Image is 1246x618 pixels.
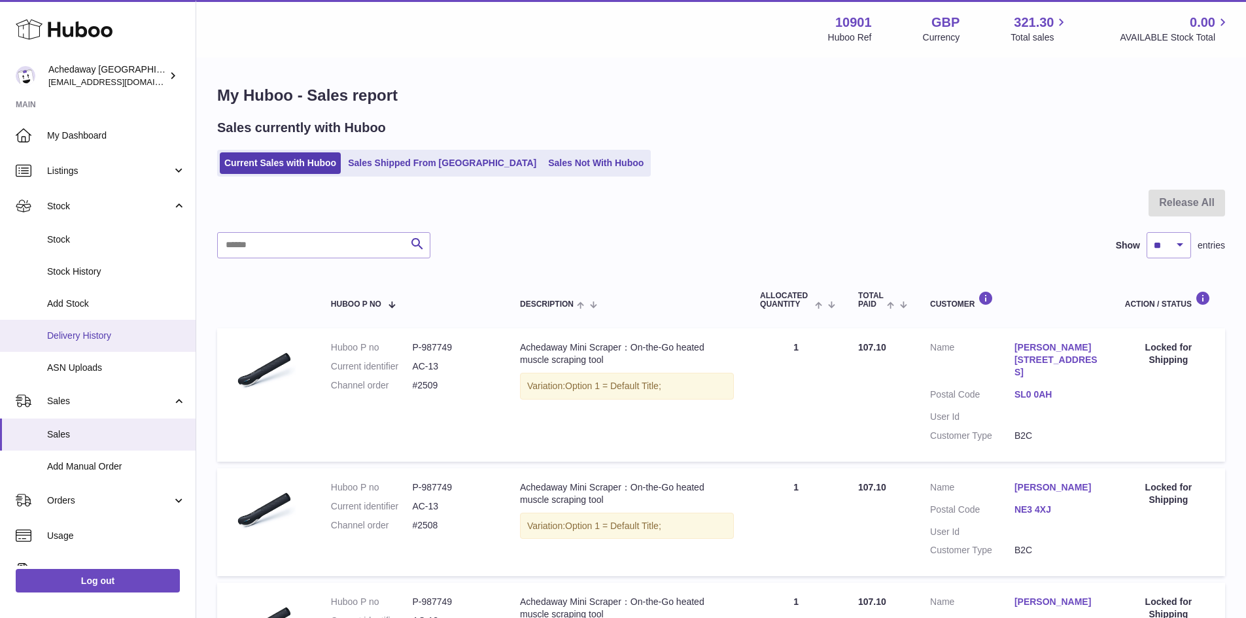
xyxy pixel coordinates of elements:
span: Option 1 = Default Title; [565,521,661,531]
div: Locked for Shipping [1125,341,1212,366]
span: Usage [47,530,186,542]
div: Huboo Ref [828,31,872,44]
strong: 10901 [835,14,872,31]
img: musclescraper_750x_c42b3404-e4d5-48e3-b3b1-8be745232369.png [230,341,296,407]
dt: Name [930,481,1014,497]
span: Sales [47,428,186,441]
dd: #2508 [412,519,494,532]
dt: Huboo P no [331,596,413,608]
dt: Current identifier [331,360,413,373]
dd: AC-13 [412,360,494,373]
span: Orders [47,494,172,507]
span: Delivery History [47,330,186,342]
span: Total paid [858,292,884,309]
div: Currency [923,31,960,44]
a: Sales Not With Huboo [544,152,648,174]
dd: #2509 [412,379,494,392]
h2: Sales currently with Huboo [217,119,386,137]
span: Stock [47,233,186,246]
span: 107.10 [858,482,886,492]
dt: Postal Code [930,388,1014,404]
h1: My Huboo - Sales report [217,85,1225,106]
td: 1 [747,468,845,577]
dt: Huboo P no [331,341,413,354]
dd: P-987749 [412,596,494,608]
dd: P-987749 [412,341,494,354]
span: Sales [47,395,172,407]
a: [PERSON_NAME] [STREET_ADDRESS] [1014,341,1099,379]
dt: User Id [930,411,1014,423]
dt: Channel order [331,379,413,392]
a: Sales Shipped From [GEOGRAPHIC_DATA] [343,152,541,174]
div: Variation: [520,373,734,400]
span: Description [520,300,574,309]
div: Locked for Shipping [1125,481,1212,506]
a: Log out [16,569,180,592]
dt: Postal Code [930,504,1014,519]
span: My Dashboard [47,129,186,142]
span: Add Stock [47,298,186,310]
dd: P-987749 [412,481,494,494]
a: 321.30 Total sales [1011,14,1069,44]
a: [PERSON_NAME] [1014,596,1099,608]
a: 0.00 AVAILABLE Stock Total [1120,14,1230,44]
span: Invoicing and Payments [47,565,172,577]
td: 1 [747,328,845,461]
a: Current Sales with Huboo [220,152,341,174]
dd: AC-13 [412,500,494,513]
dt: Channel order [331,519,413,532]
span: [EMAIL_ADDRESS][DOMAIN_NAME] [48,77,192,87]
div: Action / Status [1125,291,1212,309]
div: Achedaway Mini Scraper：On-the-Go heated muscle scraping tool [520,341,734,366]
dt: Huboo P no [331,481,413,494]
dt: Name [930,596,1014,611]
dt: User Id [930,526,1014,538]
div: Customer [930,291,1099,309]
span: 0.00 [1190,14,1215,31]
dt: Current identifier [331,500,413,513]
dt: Name [930,341,1014,382]
span: Add Manual Order [47,460,186,473]
span: Huboo P no [331,300,381,309]
img: musclescraper_750x_c42b3404-e4d5-48e3-b3b1-8be745232369.png [230,481,296,547]
span: ASN Uploads [47,362,186,374]
span: entries [1198,239,1225,252]
a: NE3 4XJ [1014,504,1099,516]
span: AVAILABLE Stock Total [1120,31,1230,44]
div: Achedaway [GEOGRAPHIC_DATA] [48,63,166,88]
span: Stock [47,200,172,213]
span: Option 1 = Default Title; [565,381,661,391]
dt: Customer Type [930,544,1014,557]
div: Variation: [520,513,734,540]
dt: Customer Type [930,430,1014,442]
label: Show [1116,239,1140,252]
span: Listings [47,165,172,177]
img: admin@newpb.co.uk [16,66,35,86]
span: Total sales [1011,31,1069,44]
span: 321.30 [1014,14,1054,31]
a: [PERSON_NAME] [1014,481,1099,494]
span: Stock History [47,266,186,278]
strong: GBP [931,14,960,31]
span: 107.10 [858,596,886,607]
div: Achedaway Mini Scraper：On-the-Go heated muscle scraping tool [520,481,734,506]
span: ALLOCATED Quantity [760,292,812,309]
span: 107.10 [858,342,886,352]
a: SL0 0AH [1014,388,1099,401]
dd: B2C [1014,430,1099,442]
dd: B2C [1014,544,1099,557]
